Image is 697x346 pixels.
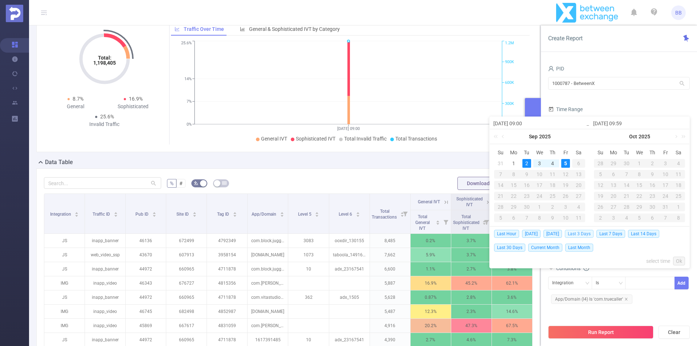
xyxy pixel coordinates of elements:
div: 14 [620,181,633,190]
td: August 31, 2025 [494,158,507,169]
tspan: 600K [505,81,514,85]
div: 5 [633,213,646,222]
span: Sa [672,149,685,156]
td: October 23, 2025 [646,191,659,202]
tspan: [DATE] 09:00 [337,126,360,131]
div: Sort [356,211,360,215]
td: October 14, 2025 [620,180,633,191]
i: icon: user [548,66,554,72]
td: October 5, 2025 [494,212,507,223]
td: October 11, 2025 [572,212,585,223]
div: 1 [533,203,546,211]
div: 2 [522,159,531,168]
td: October 29, 2025 [633,202,646,212]
td: September 16, 2025 [520,180,533,191]
div: 26 [594,203,607,211]
div: 4 [572,203,585,211]
td: September 26, 2025 [559,191,572,202]
span: Total Transactions [395,136,437,142]
div: 24 [659,192,672,200]
div: 30 [520,203,533,211]
span: Traffic Over Time [184,26,224,32]
div: 7 [494,170,507,179]
h2: Data Table [45,158,73,167]
span: Tag ID [217,212,230,217]
span: Site ID [176,212,190,217]
i: icon: caret-down [356,214,360,216]
div: 11 [546,170,559,179]
td: October 18, 2025 [672,180,685,191]
span: Total Transactions [372,209,398,220]
td: October 6, 2025 [507,212,520,223]
a: Ok [673,257,685,265]
td: October 26, 2025 [594,202,607,212]
span: Create Report [548,35,583,42]
span: Level 6 [339,212,353,217]
div: Invalid Traffic [76,121,133,128]
span: Fr [659,149,672,156]
div: 3 [659,159,672,168]
div: General [47,103,105,110]
div: 10 [559,213,572,222]
div: 2 [594,213,607,222]
td: September 8, 2025 [507,169,520,180]
input: Search... [44,177,161,189]
span: Traffic ID [93,212,111,217]
a: Next year (Control + right) [677,129,687,144]
a: 2025 [538,129,551,144]
td: October 20, 2025 [607,191,620,202]
span: 16.9% [129,96,143,102]
div: Is [596,277,604,289]
div: 14 [494,181,507,190]
span: PID [548,66,564,72]
div: 20 [607,192,620,200]
i: icon: down [619,281,623,286]
td: September 11, 2025 [546,169,559,180]
td: September 9, 2025 [520,169,533,180]
div: 31 [496,159,505,168]
th: Fri [659,147,672,158]
span: We [533,149,546,156]
td: October 2, 2025 [646,158,659,169]
tspan: 1,198,405 [93,60,116,66]
span: Total Sophisticated IVT [453,214,480,231]
i: icon: down [585,281,590,286]
td: September 13, 2025 [572,169,585,180]
span: Last 3 Days [565,230,594,238]
td: October 21, 2025 [620,191,633,202]
a: Next month (PageDown) [672,129,679,144]
td: September 28, 2025 [594,158,607,169]
td: September 24, 2025 [533,191,546,202]
td: September 1, 2025 [507,158,520,169]
i: icon: caret-up [152,211,156,213]
td: November 8, 2025 [672,212,685,223]
span: Mo [607,149,620,156]
div: 29 [507,203,520,211]
td: October 30, 2025 [646,202,659,212]
td: November 1, 2025 [672,202,685,212]
a: Last year (Control + left) [492,129,502,144]
span: Tu [620,149,633,156]
span: Level 5 [298,212,313,217]
i: icon: bg-colors [194,181,198,185]
div: 2 [546,203,559,211]
td: September 21, 2025 [494,191,507,202]
div: 11 [672,170,685,179]
th: Sat [672,147,685,158]
i: Filter menu [441,210,451,233]
div: 6 [507,213,520,222]
span: We [633,149,646,156]
span: BB [675,5,682,20]
span: Integration [50,212,72,217]
i: icon: caret-up [436,219,440,221]
i: Filter menu [481,210,492,233]
th: Mon [507,147,520,158]
tspan: 900K [505,60,514,64]
div: 20 [572,181,585,190]
tspan: 25.6% [181,41,192,46]
div: 9 [646,170,659,179]
span: Total Invalid Traffic [344,136,387,142]
tspan: 7% [187,99,192,104]
td: September 2, 2025 [520,158,533,169]
div: 7 [659,213,672,222]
